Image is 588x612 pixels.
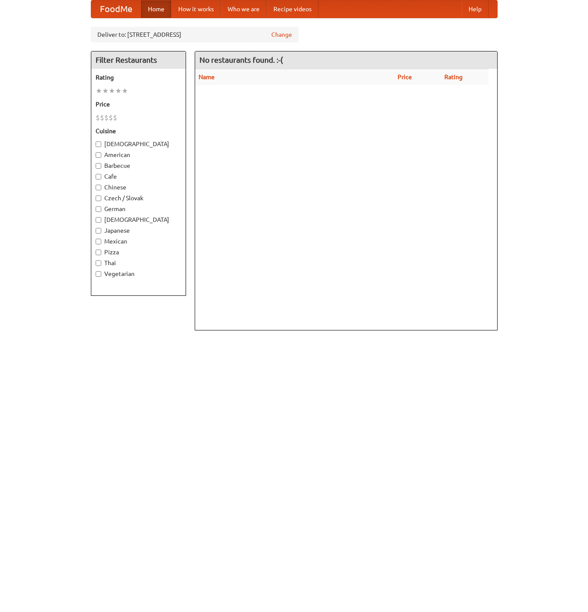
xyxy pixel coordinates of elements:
[96,248,181,256] label: Pizza
[96,86,102,96] li: ★
[96,172,181,181] label: Cafe
[96,152,101,158] input: American
[96,239,101,244] input: Mexican
[100,113,104,122] li: $
[96,161,181,170] label: Barbecue
[96,259,181,267] label: Thai
[267,0,318,18] a: Recipe videos
[96,195,101,201] input: Czech / Slovak
[96,163,101,169] input: Barbecue
[199,56,283,64] ng-pluralize: No restaurants found. :-(
[96,151,181,159] label: American
[96,100,181,109] h5: Price
[96,260,101,266] input: Thai
[96,141,101,147] input: [DEMOGRAPHIC_DATA]
[96,269,181,278] label: Vegetarian
[109,86,115,96] li: ★
[96,183,181,192] label: Chinese
[113,113,117,122] li: $
[96,174,101,179] input: Cafe
[96,140,181,148] label: [DEMOGRAPHIC_DATA]
[96,113,100,122] li: $
[199,74,215,80] a: Name
[96,228,101,234] input: Japanese
[96,271,101,277] input: Vegetarian
[96,215,181,224] label: [DEMOGRAPHIC_DATA]
[96,205,181,213] label: German
[96,250,101,255] input: Pizza
[96,73,181,82] h5: Rating
[102,86,109,96] li: ★
[271,30,292,39] a: Change
[96,217,101,223] input: [DEMOGRAPHIC_DATA]
[171,0,221,18] a: How it works
[96,237,181,246] label: Mexican
[221,0,267,18] a: Who we are
[91,51,186,69] h4: Filter Restaurants
[91,27,299,42] div: Deliver to: [STREET_ADDRESS]
[141,0,171,18] a: Home
[115,86,122,96] li: ★
[96,226,181,235] label: Japanese
[96,127,181,135] h5: Cuisine
[104,113,109,122] li: $
[462,0,488,18] a: Help
[109,113,113,122] li: $
[96,185,101,190] input: Chinese
[398,74,412,80] a: Price
[91,0,141,18] a: FoodMe
[444,74,463,80] a: Rating
[96,206,101,212] input: German
[122,86,128,96] li: ★
[96,194,181,202] label: Czech / Slovak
